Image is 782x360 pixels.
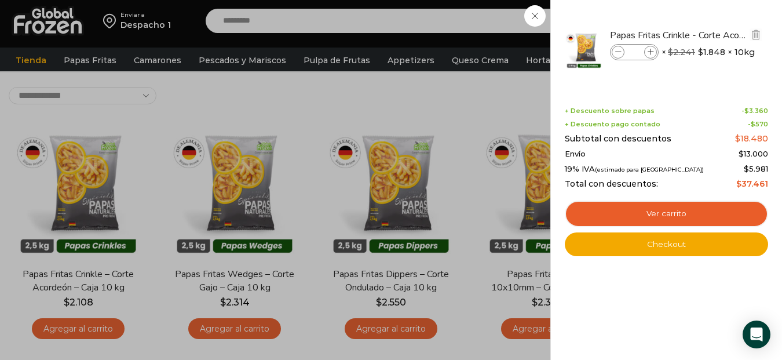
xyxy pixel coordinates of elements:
span: Total con descuentos: [565,179,658,189]
span: $ [736,179,741,189]
bdi: 570 [751,120,768,128]
span: $ [751,120,755,128]
small: (estimado para [GEOGRAPHIC_DATA]) [595,166,704,173]
span: + Descuento sobre papas [565,107,655,115]
a: Papas Fritas Crinkle - Corte Acordeón - Caja 10 kg [610,29,748,42]
a: Checkout [565,232,768,257]
span: $ [744,164,749,173]
span: Subtotal con descuentos [565,134,671,144]
bdi: 2.241 [668,47,695,57]
span: Envío [565,150,586,159]
bdi: 1.848 [698,46,725,58]
bdi: 18.480 [735,133,768,144]
a: Eliminar Papas Fritas Crinkle - Corte Acordeón - Caja 10 kg del carrito [750,28,762,43]
bdi: 3.360 [744,107,768,115]
bdi: 13.000 [739,149,768,158]
span: - [748,121,768,128]
span: 19% IVA [565,165,704,174]
span: × × 10kg [662,44,755,60]
span: $ [744,107,749,115]
img: Eliminar Papas Fritas Crinkle - Corte Acordeón - Caja 10 kg del carrito [751,30,761,40]
span: $ [668,47,673,57]
span: $ [739,149,744,158]
span: + Descuento pago contado [565,121,660,128]
span: - [741,107,768,115]
span: $ [735,133,740,144]
span: 5.981 [744,164,768,173]
input: Product quantity [626,46,643,59]
div: Open Intercom Messenger [743,321,770,348]
span: $ [698,46,703,58]
a: Ver carrito [565,201,768,227]
bdi: 37.461 [736,179,768,189]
